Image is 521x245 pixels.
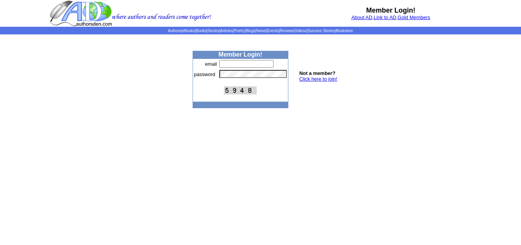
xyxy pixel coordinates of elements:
[299,70,336,76] b: Not a member?
[307,29,335,33] a: Success Stories
[207,29,219,33] a: Stories
[196,29,206,33] a: Books
[168,29,353,33] span: | | | | | | | | | | | |
[374,15,396,20] a: Link to AD
[234,29,245,33] a: Poetry
[351,15,430,20] font: , ,
[194,71,215,77] font: password
[224,86,257,94] img: This Is CAPTCHA Image
[205,61,217,67] font: email
[256,29,266,33] a: News
[295,29,306,33] a: Videos
[220,29,233,33] a: Articles
[299,76,338,82] a: Click here to join!
[280,29,294,33] a: Reviews
[219,51,262,58] b: Member Login!
[168,29,181,33] a: Authors
[182,29,195,33] a: eBooks
[267,29,279,33] a: Events
[351,15,372,20] a: About AD
[336,29,353,33] a: Bookstore
[398,15,430,20] a: Gold Members
[246,29,255,33] a: Blogs
[366,6,415,14] b: Member Login!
